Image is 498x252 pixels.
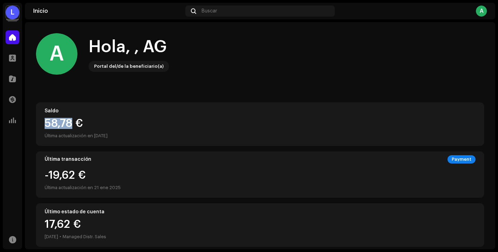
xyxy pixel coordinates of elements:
div: A [476,6,487,17]
div: Managed Distr. Sales [63,233,106,241]
div: Última actualización en 21 ene 2025 [45,184,121,192]
div: Última actualización en [DATE] [45,132,476,140]
div: Payment [448,155,476,164]
re-o-card-value: Saldo [36,102,484,146]
re-o-card-value: Último estado de cuenta [36,203,484,247]
div: A [36,33,77,75]
div: L [6,6,19,19]
div: Saldo [45,108,476,114]
div: Hola, , AG [89,36,169,58]
div: • [59,233,61,241]
div: Inicio [33,8,183,14]
div: Portal del/de la beneficiario(a) [94,62,164,71]
div: Último estado de cuenta [45,209,476,215]
span: Buscar [202,8,217,14]
div: Última transacción [45,157,91,162]
div: [DATE] [45,233,58,241]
